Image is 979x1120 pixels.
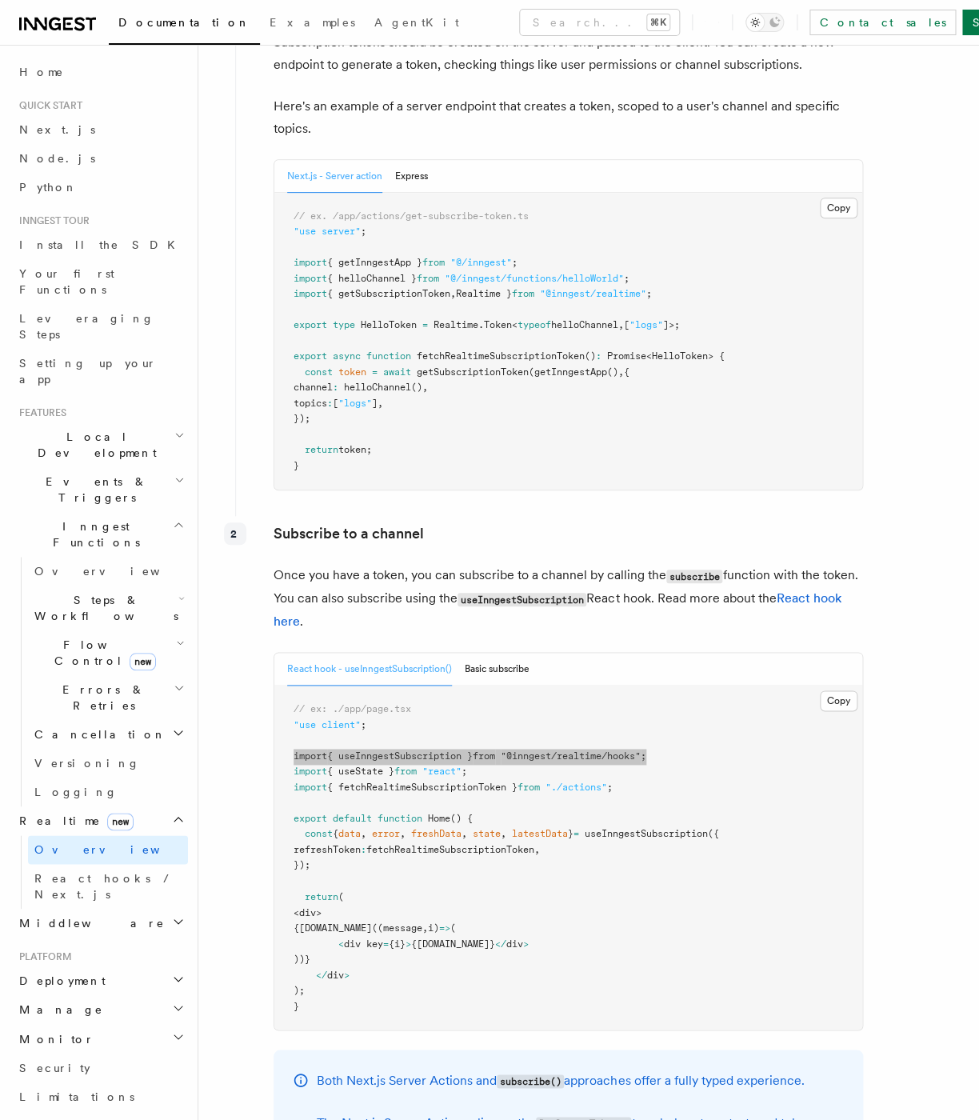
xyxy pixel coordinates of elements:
span: Realtime } [456,288,512,299]
span: Versioning [34,757,140,770]
span: > { [708,350,725,362]
a: Examples [260,5,365,43]
span: div [299,906,316,918]
span: ( [529,366,534,378]
span: () { [450,813,473,824]
span: "use server" [294,226,361,237]
span: Errors & Retries [28,682,174,714]
span: Realtime [13,813,134,829]
a: Home [13,58,188,86]
button: Toggle dark mode [745,13,784,32]
span: data [338,828,361,839]
span: Your first Functions [19,267,114,296]
span: import [294,782,327,793]
a: Your first Functions [13,259,188,304]
span: channel [294,382,333,393]
code: useInngestSubscription [458,593,586,606]
span: export [294,813,327,824]
span: Inngest Functions [13,518,173,550]
span: Events & Triggers [13,474,174,506]
span: ; [624,273,629,284]
span: Features [13,406,66,419]
span: from [422,257,445,268]
span: Inngest tour [13,214,90,227]
button: Copy [820,690,857,711]
span: Overview [34,565,199,578]
span: function [378,813,422,824]
span: , [422,382,428,393]
span: < [512,319,517,330]
span: Middleware [13,915,165,931]
span: ; [361,719,366,730]
span: , [462,828,467,839]
span: : [333,382,338,393]
span: "@inngest/realtime/hooks" [501,750,641,762]
span: "react" [422,766,462,777]
span: fetchRealtimeSubscriptionToken [366,844,534,855]
span: new [130,653,156,670]
p: Subscribe to a channel [274,522,863,545]
span: Limitations [19,1090,134,1102]
span: < [338,938,344,949]
span: {i} [389,938,406,949]
span: Local Development [13,429,174,461]
span: i) [428,922,439,933]
button: Manage [13,995,188,1024]
span: ))} [294,953,310,964]
span: "@inngest/realtime" [540,288,646,299]
span: return [305,444,338,455]
span: "logs" [629,319,663,330]
span: Overview [34,843,199,856]
a: Leveraging Steps [13,304,188,349]
span: Setting up your app [19,357,157,386]
span: Python [19,181,78,194]
span: div [327,969,344,980]
span: = [372,366,378,378]
span: Home [19,64,64,80]
button: Monitor [13,1024,188,1053]
button: Steps & Workflows [28,586,188,630]
span: freshData [411,828,462,839]
a: Documentation [109,5,260,45]
span: Security [19,1061,90,1074]
button: Copy [820,198,857,218]
span: "./actions" [545,782,607,793]
span: , [400,828,406,839]
span: { [333,828,338,839]
span: HelloToken [361,319,417,330]
span: Examples [270,16,355,29]
span: { [624,366,629,378]
span: = [383,938,389,949]
span: () [607,366,618,378]
a: Contact sales [809,10,956,35]
div: 2 [224,522,246,545]
span: function [366,350,411,362]
span: > [316,906,322,918]
span: Cancellation [28,726,166,742]
span: , [618,366,624,378]
a: Node.js [13,144,188,173]
span: < [294,906,299,918]
span: const [305,366,333,378]
span: { helloChannel } [327,273,417,284]
span: Flow Control [28,637,176,669]
span: Install the SDK [19,238,185,251]
span: React hooks / Next.js [34,872,176,901]
span: => [439,922,450,933]
span: import [294,273,327,284]
span: topics [294,398,327,409]
span: () [585,350,596,362]
span: [ [333,398,338,409]
span: state [473,828,501,839]
span: { fetchRealtimeSubscriptionToken } [327,782,517,793]
span: async [333,350,361,362]
span: } [294,460,299,471]
span: Token [484,319,512,330]
span: ( [338,890,344,902]
span: Deployment [13,973,106,989]
span: typeof [517,319,551,330]
span: : [361,844,366,855]
span: = [573,828,579,839]
span: "@/inngest" [450,257,512,268]
span: ; [462,766,467,777]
